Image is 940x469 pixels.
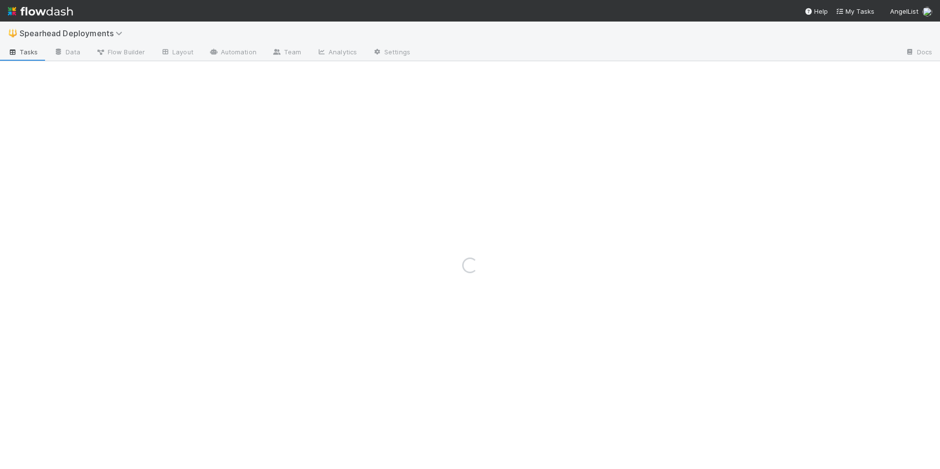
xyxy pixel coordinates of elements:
a: Team [264,45,309,61]
span: 🔱 [8,29,18,37]
span: Tasks [8,47,38,57]
a: Flow Builder [88,45,153,61]
span: Spearhead Deployments [20,28,127,38]
a: Layout [153,45,201,61]
span: AngelList [890,7,918,15]
img: avatar_784ea27d-2d59-4749-b480-57d513651deb.png [922,7,932,17]
a: Docs [897,45,940,61]
a: Automation [201,45,264,61]
div: Help [804,6,828,16]
span: My Tasks [836,7,874,15]
a: Data [46,45,88,61]
span: Flow Builder [96,47,145,57]
a: Analytics [309,45,365,61]
img: logo-inverted-e16ddd16eac7371096b0.svg [8,3,73,20]
a: My Tasks [836,6,874,16]
a: Settings [365,45,418,61]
